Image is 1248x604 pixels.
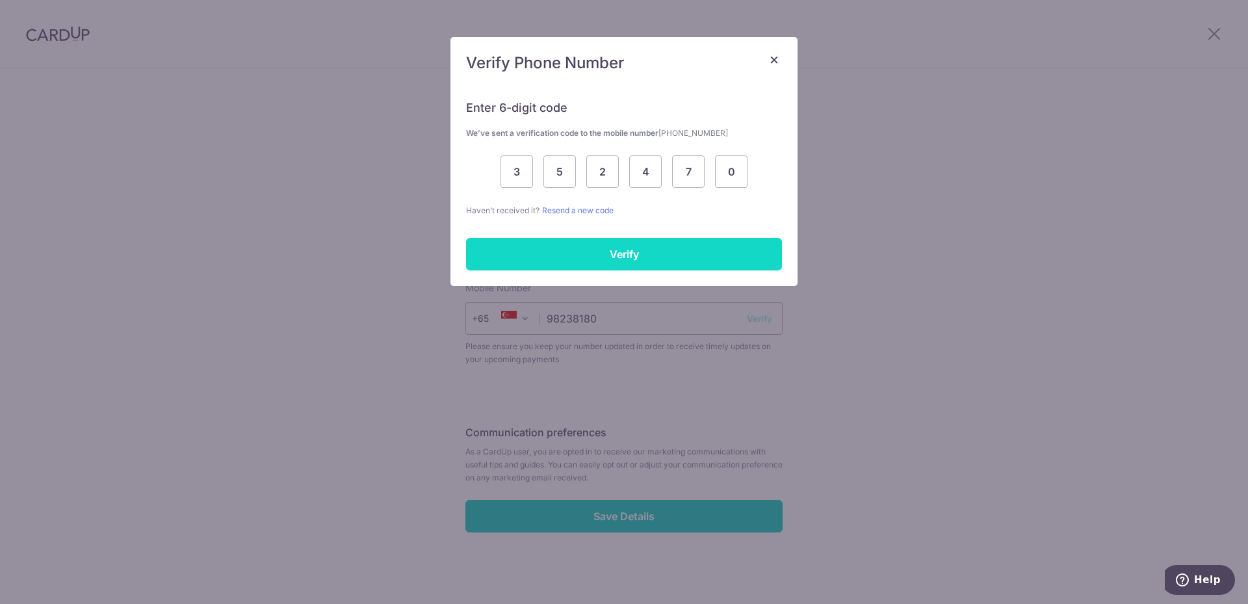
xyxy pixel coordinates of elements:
[466,128,728,138] strong: We’ve sent a verification code to the mobile number
[1165,565,1235,597] iframe: Opens a widget where you can find more information
[542,205,614,215] a: Resend a new code
[658,128,728,138] span: [PHONE_NUMBER]
[466,205,539,215] span: Haven’t received it?
[466,238,782,270] input: Verify
[466,53,782,73] h5: Verify Phone Number
[466,100,782,116] h6: Enter 6-digit code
